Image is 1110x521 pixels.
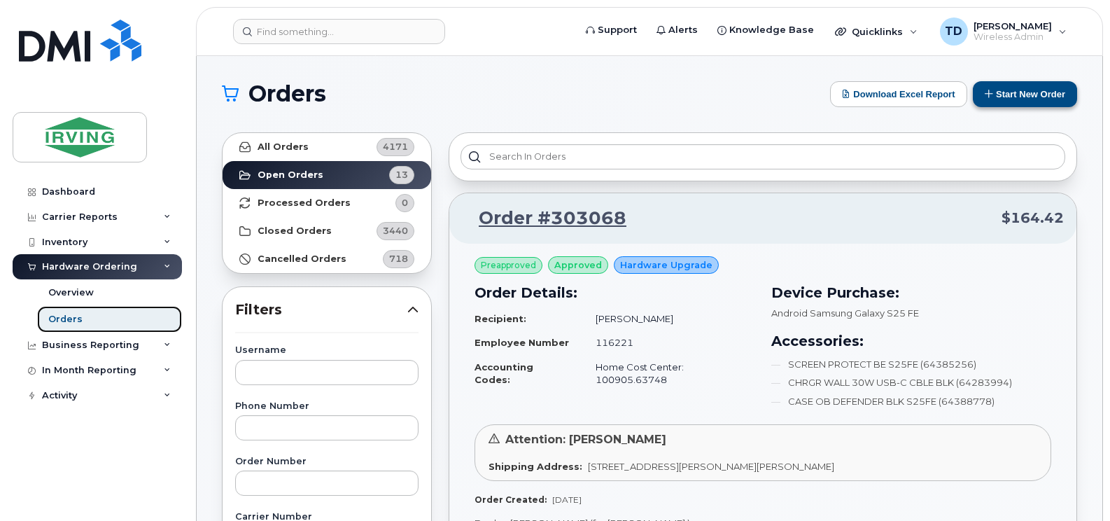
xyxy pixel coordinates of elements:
span: Android Samsung Galaxy S25 FE [771,307,919,319]
td: Home Cost Center: 100905.63748 [583,355,754,392]
span: Orders [248,83,326,104]
h3: Accessories: [771,331,1051,352]
label: Order Number [235,457,419,466]
strong: Order Created: [475,494,547,505]
span: 0 [402,196,408,209]
span: 4171 [383,140,408,153]
a: All Orders4171 [223,133,431,161]
span: $164.42 [1002,208,1064,228]
strong: Cancelled Orders [258,253,346,265]
span: Hardware Upgrade [620,258,712,272]
td: 116221 [583,331,754,355]
a: Processed Orders0 [223,189,431,217]
span: Attention: [PERSON_NAME] [505,433,666,446]
span: [STREET_ADDRESS][PERSON_NAME][PERSON_NAME] [588,461,834,472]
span: [DATE] [552,494,582,505]
strong: Closed Orders [258,225,332,237]
li: CASE OB DEFENDER BLK S25FE (64388778) [771,395,1051,408]
a: Cancelled Orders718 [223,245,431,273]
li: CHRGR WALL 30W USB-C CBLE BLK (64283994) [771,376,1051,389]
strong: Open Orders [258,169,323,181]
strong: Employee Number [475,337,569,348]
label: Phone Number [235,402,419,411]
button: Download Excel Report [830,81,967,107]
label: Username [235,346,419,355]
li: SCREEN PROTECT BE S25FE (64385256) [771,358,1051,371]
a: Open Orders13 [223,161,431,189]
span: approved [554,258,602,272]
span: 13 [395,168,408,181]
button: Start New Order [973,81,1077,107]
span: Preapproved [481,259,536,272]
input: Search in orders [461,144,1065,169]
a: Order #303068 [462,206,626,231]
strong: Accounting Codes: [475,361,533,386]
span: Filters [235,300,407,320]
span: 718 [389,252,408,265]
strong: Shipping Address: [489,461,582,472]
strong: Processed Orders [258,197,351,209]
h3: Device Purchase: [771,282,1051,303]
strong: All Orders [258,141,309,153]
td: [PERSON_NAME] [583,307,754,331]
span: 3440 [383,224,408,237]
h3: Order Details: [475,282,754,303]
a: Closed Orders3440 [223,217,431,245]
strong: Recipient: [475,313,526,324]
